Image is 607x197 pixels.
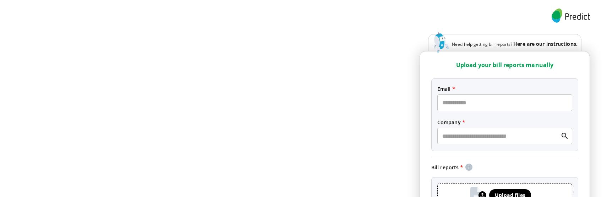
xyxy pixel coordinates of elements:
span: Bill reports [431,163,463,171]
p: Need help getting bill reports? [452,40,578,63]
span: Email [437,84,572,93]
span: Here are our instructions. [513,40,578,47]
p: Upload your bill reports manually [426,60,584,70]
span: Company [437,118,572,126]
